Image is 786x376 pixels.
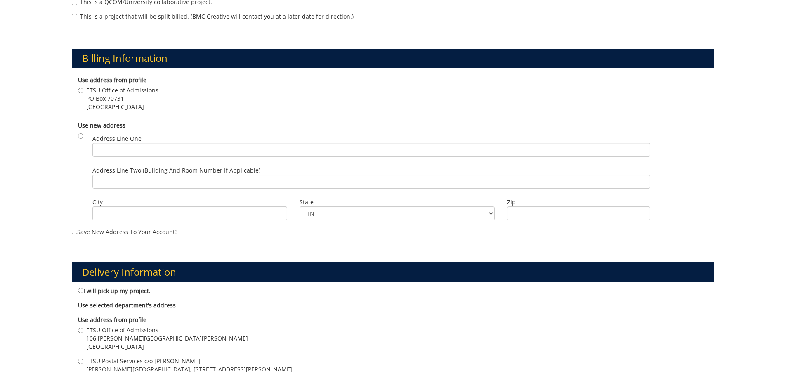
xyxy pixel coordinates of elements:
[78,359,83,364] input: ETSU Postal Services c/o [PERSON_NAME] [PERSON_NAME][GEOGRAPHIC_DATA], [STREET_ADDRESS][PERSON_NA...
[78,286,151,295] label: I will pick up my project.
[92,198,288,206] label: City
[86,95,158,103] span: PO Box 70731
[78,316,146,324] b: Use address from profile
[507,206,650,220] input: Zip
[86,103,158,111] span: [GEOGRAPHIC_DATA]
[72,49,715,68] h3: Billing Information
[86,365,292,374] span: [PERSON_NAME][GEOGRAPHIC_DATA], [STREET_ADDRESS][PERSON_NAME]
[72,14,77,19] input: This is a project that will be split billed. (BMC Creative will contact you at a later date for d...
[92,135,650,157] label: Address Line One
[507,198,650,206] label: Zip
[72,12,354,21] label: This is a project that will be split billed. (BMC Creative will contact you at a later date for d...
[78,288,83,293] input: I will pick up my project.
[92,166,650,189] label: Address Line Two (Building and Room Number if applicable)
[86,334,248,343] span: 106 [PERSON_NAME][GEOGRAPHIC_DATA][PERSON_NAME]
[78,301,176,309] b: Use selected department's address
[72,262,715,281] h3: Delivery Information
[92,175,650,189] input: Address Line Two (Building and Room Number if applicable)
[86,326,248,334] span: ETSU Office of Admissions
[92,206,288,220] input: City
[92,143,650,157] input: Address Line One
[86,343,248,351] span: [GEOGRAPHIC_DATA]
[72,229,77,234] input: Save new address to your account?
[78,76,146,84] b: Use address from profile
[86,86,158,95] span: ETSU Office of Admissions
[300,198,495,206] label: State
[78,88,83,93] input: ETSU Office of Admissions PO Box 70731 [GEOGRAPHIC_DATA]
[86,357,292,365] span: ETSU Postal Services c/o [PERSON_NAME]
[78,121,125,129] b: Use new address
[78,328,83,333] input: ETSU Office of Admissions 106 [PERSON_NAME][GEOGRAPHIC_DATA][PERSON_NAME] [GEOGRAPHIC_DATA]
